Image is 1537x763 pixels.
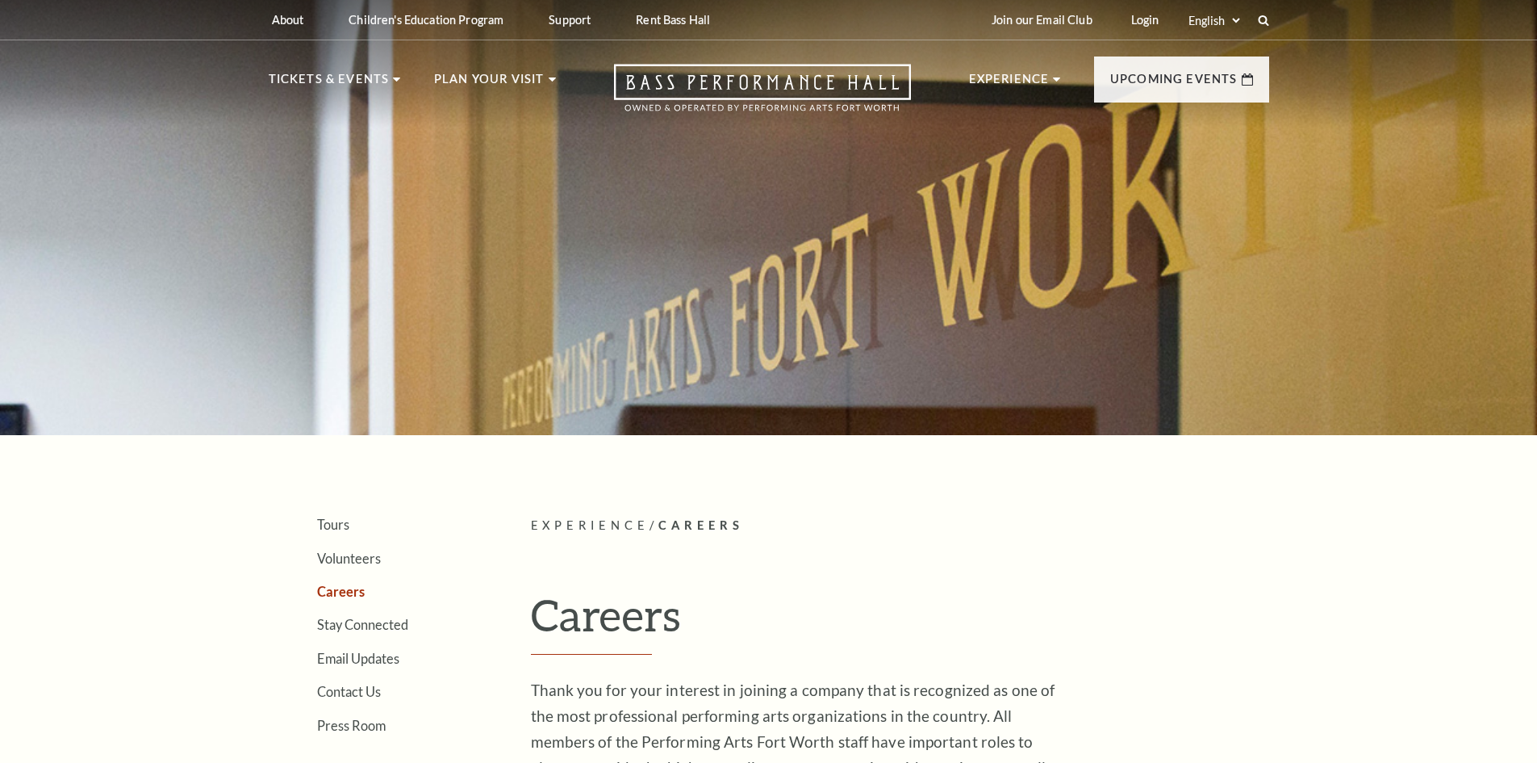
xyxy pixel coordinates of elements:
p: About [272,13,304,27]
p: Plan Your Visit [434,69,545,99]
p: Experience [969,69,1050,99]
span: Careers [658,518,744,532]
h1: Careers [531,589,1269,655]
span: Experience [531,518,650,532]
a: Tours [317,517,349,532]
a: Contact Us [317,684,381,699]
a: Email Updates [317,651,399,666]
p: Support [549,13,591,27]
a: Stay Connected [317,617,408,632]
select: Select: [1185,13,1243,28]
p: Tickets & Events [269,69,390,99]
a: Volunteers [317,551,381,566]
p: Children's Education Program [349,13,503,27]
a: Press Room [317,718,386,733]
a: Careers [317,584,365,599]
p: Upcoming Events [1110,69,1238,99]
p: Rent Bass Hall [636,13,710,27]
p: / [531,516,1269,536]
